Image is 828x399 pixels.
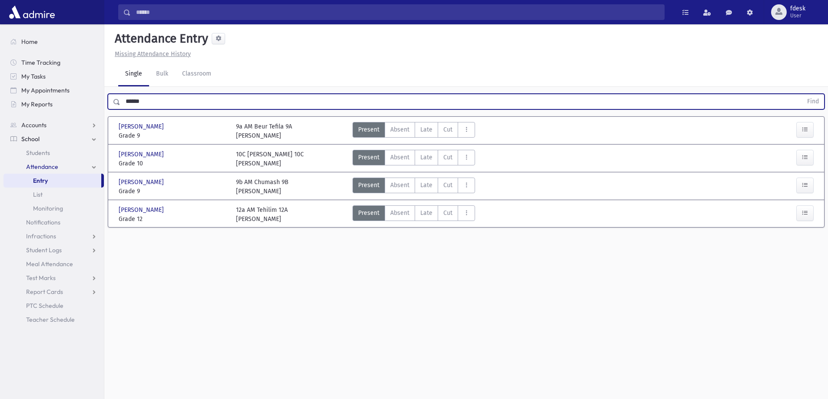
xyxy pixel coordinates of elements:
span: Cut [443,208,452,218]
a: Missing Attendance History [111,50,191,58]
span: Grade 9 [119,131,227,140]
span: My Appointments [21,86,70,94]
a: Home [3,35,104,49]
span: School [21,135,40,143]
span: Time Tracking [21,59,60,66]
span: Present [358,125,379,134]
a: Notifications [3,215,104,229]
span: My Reports [21,100,53,108]
div: AttTypes [352,122,475,140]
a: PTC Schedule [3,299,104,313]
span: Test Marks [26,274,56,282]
span: Late [420,181,432,190]
a: Report Cards [3,285,104,299]
span: Grade 12 [119,214,227,224]
a: My Reports [3,97,104,111]
span: Teacher Schedule [26,316,75,323]
span: Infractions [26,232,56,240]
a: Student Logs [3,243,104,257]
h5: Attendance Entry [111,31,208,46]
a: Entry [3,174,101,188]
span: Present [358,181,379,190]
a: Teacher Schedule [3,313,104,326]
span: Present [358,153,379,162]
a: Students [3,146,104,160]
span: Absent [390,208,409,218]
span: Meal Attendance [26,260,73,268]
div: AttTypes [352,178,475,196]
span: List [33,191,43,198]
div: AttTypes [352,205,475,224]
a: Accounts [3,118,104,132]
span: Entry [33,177,48,185]
span: fdesk [790,5,805,12]
span: Students [26,149,50,157]
span: Student Logs [26,246,62,254]
button: Find [802,94,824,109]
div: 9b AM Chumash 9B [PERSON_NAME] [236,178,289,196]
a: Monitoring [3,201,104,215]
span: User [790,12,805,19]
a: Bulk [149,62,175,86]
span: Present [358,208,379,218]
span: Late [420,153,432,162]
span: Monitoring [33,204,63,212]
div: 9a AM Beur Tefila 9A [PERSON_NAME] [236,122,292,140]
span: Accounts [21,121,47,129]
span: My Tasks [21,73,46,80]
span: PTC Schedule [26,302,63,310]
span: Late [420,208,432,218]
span: [PERSON_NAME] [119,205,166,214]
span: [PERSON_NAME] [119,178,166,187]
div: 10C [PERSON_NAME] 10C [PERSON_NAME] [236,150,304,168]
span: Absent [390,125,409,134]
span: Absent [390,181,409,190]
span: Home [21,38,38,46]
u: Missing Attendance History [115,50,191,58]
img: AdmirePro [7,3,57,21]
a: Classroom [175,62,218,86]
a: Attendance [3,160,104,174]
span: Cut [443,125,452,134]
span: Notifications [26,218,60,226]
span: [PERSON_NAME] [119,122,166,131]
span: Cut [443,181,452,190]
span: Absent [390,153,409,162]
a: List [3,188,104,201]
input: Search [131,4,664,20]
span: [PERSON_NAME] [119,150,166,159]
a: Infractions [3,229,104,243]
a: School [3,132,104,146]
span: Grade 10 [119,159,227,168]
span: Cut [443,153,452,162]
div: 12a AM Tehilim 12A [PERSON_NAME] [236,205,288,224]
a: Test Marks [3,271,104,285]
a: Meal Attendance [3,257,104,271]
span: Attendance [26,163,58,171]
span: Late [420,125,432,134]
a: My Appointments [3,83,104,97]
a: My Tasks [3,69,104,83]
a: Time Tracking [3,56,104,69]
span: Report Cards [26,288,63,296]
a: Single [118,62,149,86]
div: AttTypes [352,150,475,168]
span: Grade 9 [119,187,227,196]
